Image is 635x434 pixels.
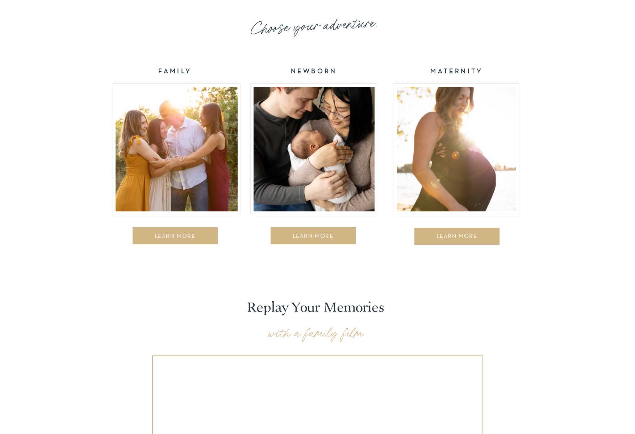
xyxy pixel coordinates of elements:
[268,324,367,341] p: with a family film
[214,11,414,43] h2: Choose your adventure.
[247,299,386,316] p: Replay Your Memories
[137,233,213,241] a: LEARN MORE
[291,68,337,75] b: NEWBORN
[279,233,347,241] a: LEARN MORE
[416,233,498,241] a: LEARN MORE
[158,68,192,75] b: FAMILY
[430,68,483,75] b: MATERNITY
